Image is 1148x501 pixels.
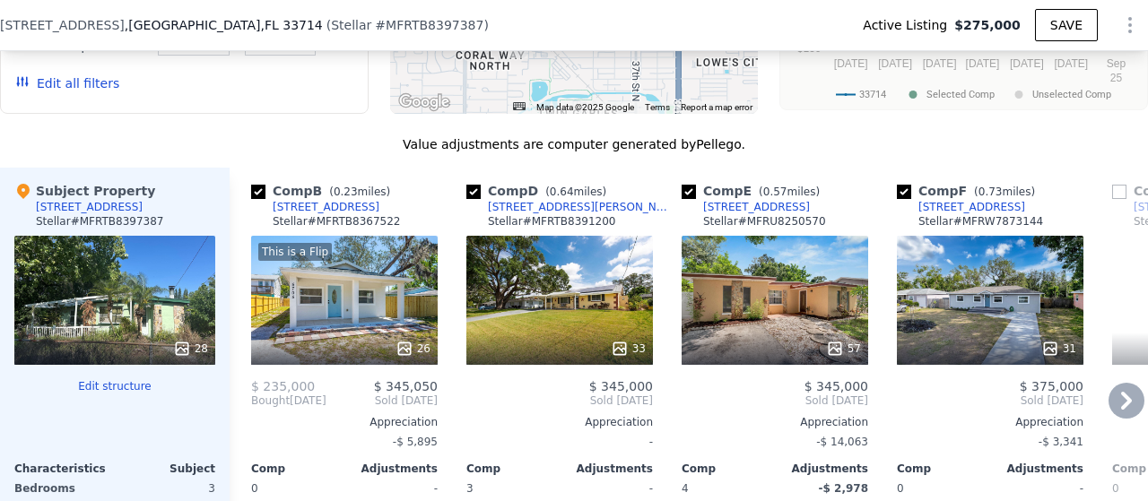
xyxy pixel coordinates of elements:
[682,462,775,476] div: Comp
[897,393,1083,408] span: Sold [DATE]
[273,200,379,214] div: [STREET_ADDRESS]
[897,482,904,495] span: 0
[611,340,646,358] div: 33
[897,200,1025,214] a: [STREET_ADDRESS]
[466,415,653,429] div: Appreciation
[466,462,560,476] div: Comp
[513,102,526,110] button: Keyboard shortcuts
[115,462,215,476] div: Subject
[251,393,326,408] div: [DATE]
[14,379,215,393] button: Edit structure
[1112,7,1148,43] button: Show Options
[14,476,111,501] div: Bedrooms
[251,462,344,476] div: Comp
[466,182,613,200] div: Comp D
[260,18,322,32] span: , FL 33714
[1112,482,1119,495] span: 0
[926,89,995,100] text: Selected Comp
[536,102,634,112] span: Map data ©2025 Google
[14,182,155,200] div: Subject Property
[375,18,483,32] span: # MFRTB8397387
[563,476,653,501] div: -
[395,91,454,114] img: Google
[1020,379,1083,393] span: $ 375,000
[251,200,379,214] a: [STREET_ADDRESS]
[1039,436,1083,448] span: -$ 3,341
[466,393,653,408] span: Sold [DATE]
[682,182,827,200] div: Comp E
[538,186,613,198] span: ( miles)
[251,182,397,200] div: Comp B
[322,186,397,198] span: ( miles)
[466,429,653,454] div: -
[251,379,315,393] span: $ 235,000
[1041,340,1076,358] div: 31
[752,186,827,198] span: ( miles)
[990,462,1083,476] div: Adjustments
[344,462,438,476] div: Adjustments
[1107,57,1126,70] text: Sep
[966,57,1000,70] text: [DATE]
[954,16,1021,34] span: $275,000
[550,186,574,198] span: 0.64
[682,393,868,408] span: Sold [DATE]
[897,462,990,476] div: Comp
[682,415,868,429] div: Appreciation
[816,436,868,448] span: -$ 14,063
[466,482,474,495] span: 3
[395,91,454,114] a: Open this area in Google Maps (opens a new window)
[918,200,1025,214] div: [STREET_ADDRESS]
[36,214,163,229] div: Stellar # MFRTB8397387
[804,379,868,393] span: $ 345,000
[251,482,258,495] span: 0
[488,214,615,229] div: Stellar # MFRTB8391200
[859,89,886,100] text: 33714
[1110,72,1123,84] text: 25
[994,476,1083,501] div: -
[863,16,954,34] span: Active Listing
[879,57,913,70] text: [DATE]
[681,102,752,112] a: Report a map error
[645,102,670,112] a: Terms (opens in new tab)
[334,186,358,198] span: 0.23
[1032,89,1111,100] text: Unselected Comp
[763,186,787,198] span: 0.57
[374,379,438,393] span: $ 345,050
[466,200,674,214] a: [STREET_ADDRESS][PERSON_NAME]
[1010,57,1044,70] text: [DATE]
[36,200,143,214] div: [STREET_ADDRESS]
[14,462,115,476] div: Characteristics
[819,482,868,495] span: -$ 2,978
[589,379,653,393] span: $ 345,000
[118,476,215,501] div: 3
[488,200,674,214] div: [STREET_ADDRESS][PERSON_NAME]
[775,462,868,476] div: Adjustments
[978,186,1003,198] span: 0.73
[15,74,119,92] button: Edit all filters
[923,57,957,70] text: [DATE]
[173,340,208,358] div: 28
[834,57,868,70] text: [DATE]
[326,16,489,34] div: ( )
[682,482,689,495] span: 4
[331,18,371,32] span: Stellar
[393,436,438,448] span: -$ 5,895
[682,200,810,214] a: [STREET_ADDRESS]
[703,214,826,229] div: Stellar # MFRU8250570
[258,243,332,261] div: This is a Flip
[967,186,1042,198] span: ( miles)
[348,476,438,501] div: -
[251,393,290,408] span: Bought
[897,182,1042,200] div: Comp F
[797,42,822,55] text: $150
[125,16,323,34] span: , [GEOGRAPHIC_DATA]
[326,393,438,408] span: Sold [DATE]
[251,415,438,429] div: Appreciation
[396,340,430,358] div: 26
[826,340,861,358] div: 57
[273,214,400,229] div: Stellar # MFRTB8367522
[897,415,1083,429] div: Appreciation
[560,462,653,476] div: Adjustments
[1035,9,1098,41] button: SAVE
[703,200,810,214] div: [STREET_ADDRESS]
